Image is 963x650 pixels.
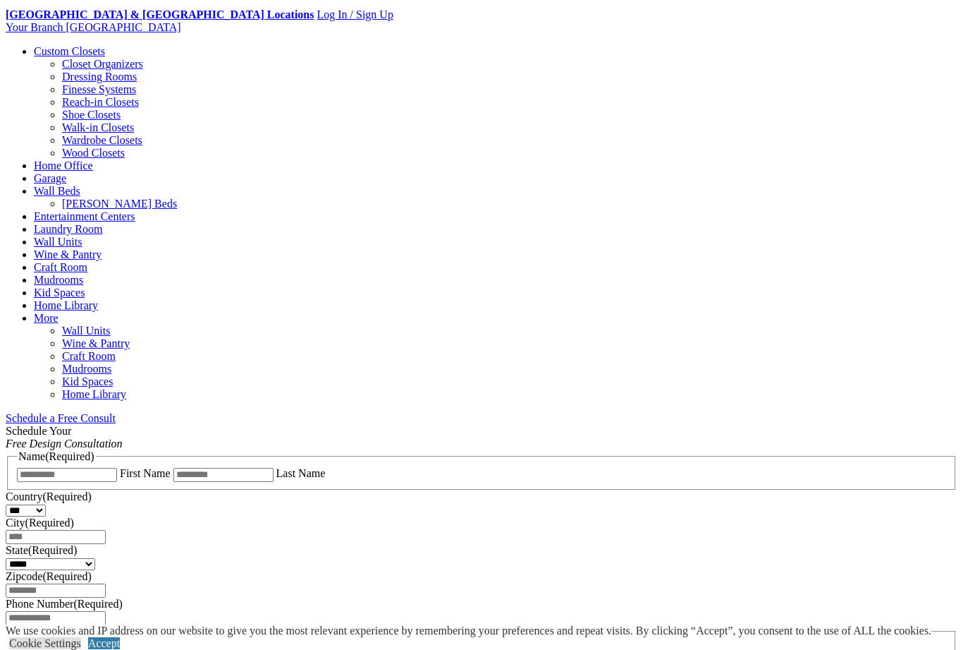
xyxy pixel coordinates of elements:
[45,450,94,462] span: (Required)
[34,236,82,248] a: Wall Units
[62,375,113,387] a: Kid Spaces
[6,625,931,637] div: We use cookies and IP address on our website to give you the most relevant experience by remember...
[62,325,110,337] a: Wall Units
[6,21,181,33] a: Your Branch [GEOGRAPHIC_DATA]
[34,160,93,171] a: Home Office
[62,350,116,362] a: Craft Room
[34,261,87,273] a: Craft Room
[62,134,142,146] a: Wardrobe Closets
[6,517,74,529] label: City
[62,388,126,400] a: Home Library
[42,570,91,582] span: (Required)
[62,363,111,375] a: Mudrooms
[34,185,80,197] a: Wall Beds
[6,438,123,450] em: Free Design Consultation
[6,21,63,33] span: Your Branch
[42,490,91,502] span: (Required)
[34,248,102,260] a: Wine & Pantry
[62,198,177,210] a: [PERSON_NAME] Beds
[34,287,85,299] a: Kid Spaces
[6,544,77,556] label: State
[34,45,105,57] a: Custom Closets
[34,274,83,286] a: Mudrooms
[62,337,130,349] a: Wine & Pantry
[34,172,66,184] a: Garage
[6,490,92,502] label: Country
[34,223,102,235] a: Laundry Room
[317,8,393,20] a: Log In / Sign Up
[25,517,74,529] span: (Required)
[276,467,326,479] label: Last Name
[28,544,77,556] span: (Required)
[6,598,123,610] label: Phone Number
[62,147,125,159] a: Wood Closets
[6,8,314,20] a: [GEOGRAPHIC_DATA] & [GEOGRAPHIC_DATA] Locations
[62,58,143,70] a: Closet Organizers
[6,425,123,450] span: Schedule Your
[62,71,137,83] a: Dressing Rooms
[62,83,136,95] a: Finesse Systems
[34,210,135,222] a: Entertainment Centers
[34,312,59,324] a: More menu text will display only on big screen
[17,450,96,463] legend: Name
[66,21,180,33] span: [GEOGRAPHIC_DATA]
[73,598,122,610] span: (Required)
[9,637,81,649] a: Cookie Settings
[6,412,116,424] a: Schedule a Free Consult (opens a dropdown menu)
[62,109,121,121] a: Shoe Closets
[62,121,134,133] a: Walk-in Closets
[120,467,171,479] label: First Name
[88,637,120,649] a: Accept
[62,96,139,108] a: Reach-in Closets
[34,299,98,311] a: Home Library
[6,570,92,582] label: Zipcode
